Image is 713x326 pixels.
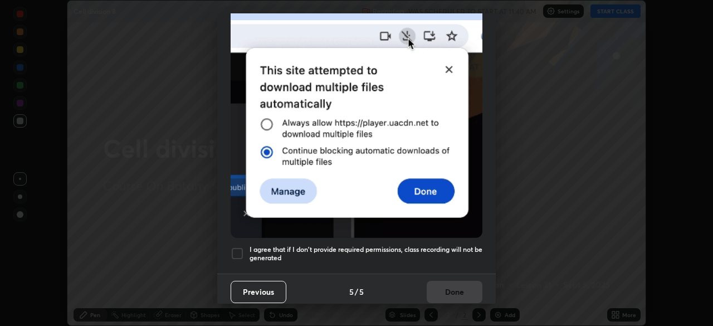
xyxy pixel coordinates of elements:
[359,286,364,298] h4: 5
[355,286,358,298] h4: /
[231,281,286,303] button: Previous
[250,245,482,262] h5: I agree that if I don't provide required permissions, class recording will not be generated
[349,286,354,298] h4: 5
